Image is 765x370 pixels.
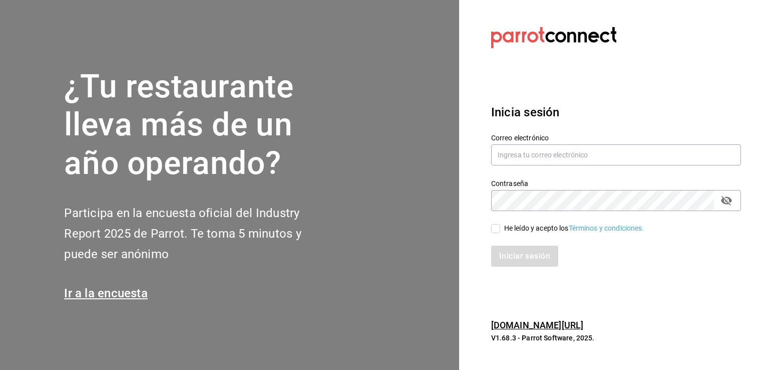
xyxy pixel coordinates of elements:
button: passwordField [718,192,735,209]
label: Contraseña [491,179,741,187]
label: Correo electrónico [491,134,741,141]
h2: Participa en la encuesta oficial del Industry Report 2025 de Parrot. Te toma 5 minutos y puede se... [64,203,334,264]
h1: ¿Tu restaurante lleva más de un año operando? [64,68,334,183]
p: V1.68.3 - Parrot Software, 2025. [491,333,741,343]
h3: Inicia sesión [491,103,741,121]
a: [DOMAIN_NAME][URL] [491,320,583,330]
div: He leído y acepto los [504,223,644,234]
a: Ir a la encuesta [64,286,148,300]
a: Términos y condiciones. [569,224,644,232]
input: Ingresa tu correo electrónico [491,144,741,165]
